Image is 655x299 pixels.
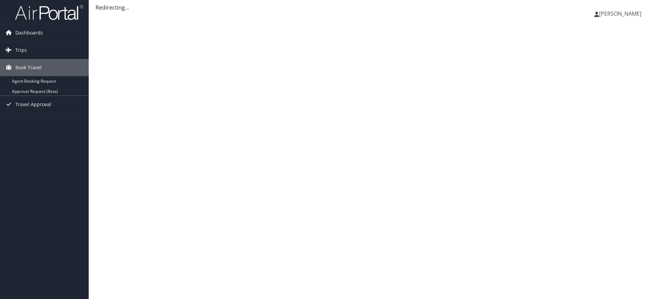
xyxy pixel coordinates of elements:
div: Redirecting... [96,3,648,12]
span: Trips [15,42,27,59]
span: [PERSON_NAME] [599,10,641,17]
img: airportal-logo.png [15,4,83,20]
span: Travel Approval [15,96,51,113]
a: [PERSON_NAME] [594,3,648,24]
span: Book Travel [15,59,42,76]
span: Dashboards [15,24,43,41]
